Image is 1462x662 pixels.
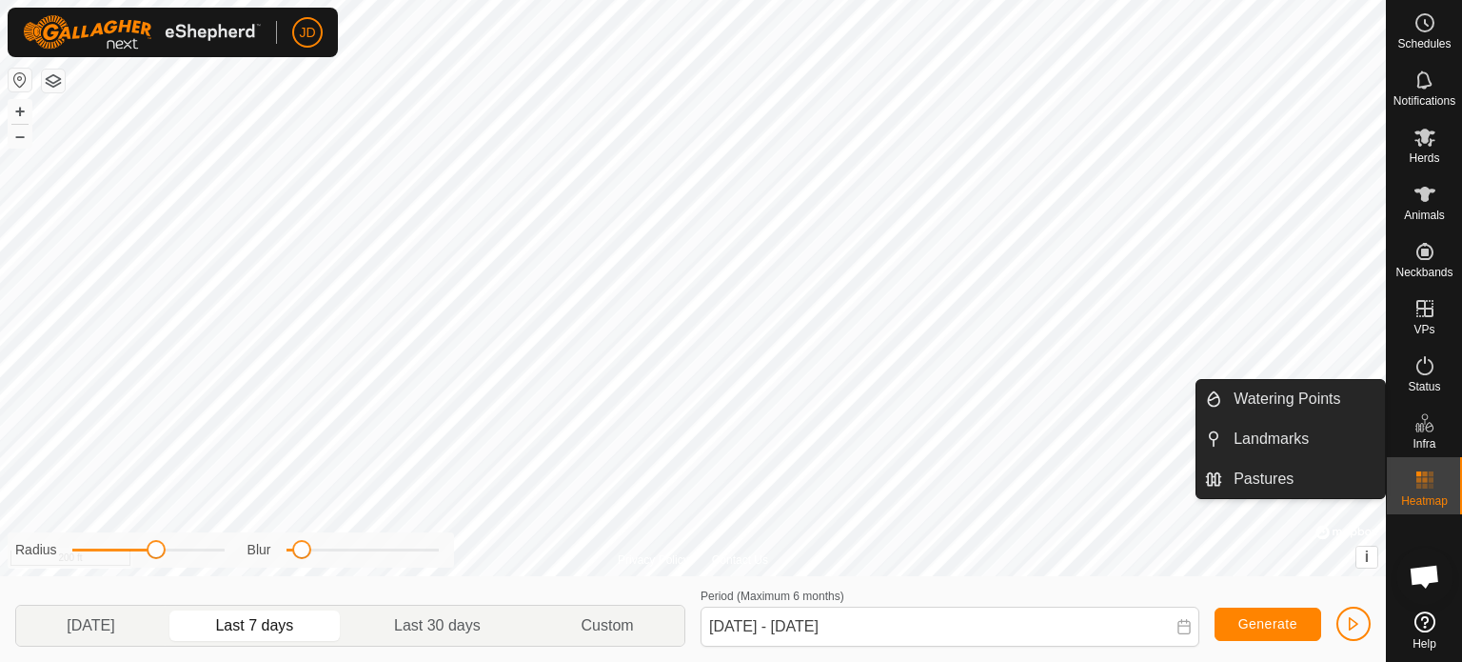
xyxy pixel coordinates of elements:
[1234,468,1294,491] span: Pastures
[215,614,293,637] span: Last 7 days
[1234,428,1309,451] span: Landmarks
[1356,547,1377,568] button: i
[247,540,271,560] label: Blur
[1215,608,1321,641] button: Generate
[1365,549,1369,565] span: i
[1222,460,1385,498] a: Pastures
[1196,420,1385,458] li: Landmarks
[1408,381,1440,392] span: Status
[582,614,634,637] span: Custom
[1222,420,1385,458] a: Landmarks
[23,15,261,50] img: Gallagher Logo
[9,69,31,91] button: Reset Map
[1396,548,1453,605] div: Open chat
[42,70,65,92] button: Map Layers
[701,590,844,603] label: Period (Maximum 6 months)
[712,552,768,569] a: Contact Us
[15,540,57,560] label: Radius
[9,125,31,148] button: –
[67,614,114,637] span: [DATE]
[9,100,31,123] button: +
[1409,152,1439,164] span: Herds
[1401,495,1448,507] span: Heatmap
[1413,324,1434,335] span: VPs
[1397,38,1451,50] span: Schedules
[1222,380,1385,418] a: Watering Points
[1238,616,1297,632] span: Generate
[1196,380,1385,418] li: Watering Points
[1413,638,1436,650] span: Help
[1393,95,1455,107] span: Notifications
[1404,210,1445,221] span: Animals
[618,552,689,569] a: Privacy Policy
[394,614,481,637] span: Last 30 days
[299,23,315,43] span: JD
[1413,438,1435,450] span: Infra
[1387,604,1462,657] a: Help
[1395,267,1452,278] span: Neckbands
[1234,388,1340,411] span: Watering Points
[1196,460,1385,498] li: Pastures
